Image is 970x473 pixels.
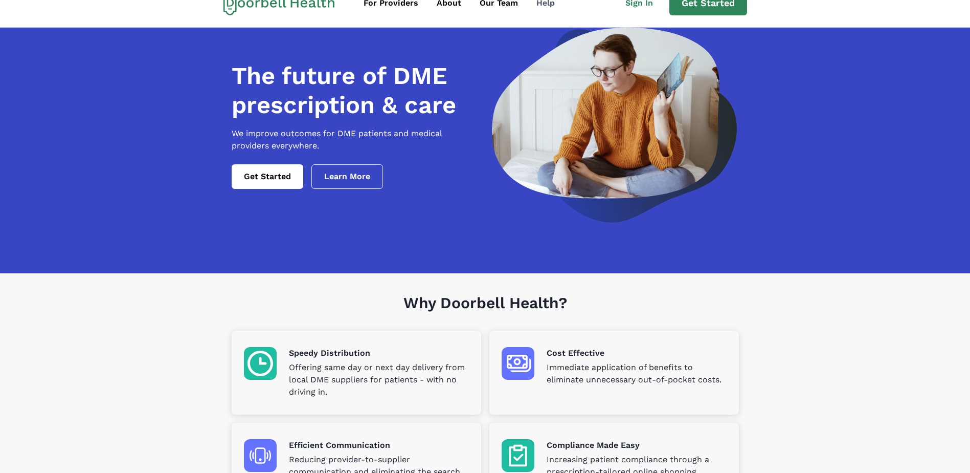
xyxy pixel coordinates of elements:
img: Cost Effective icon [502,347,534,380]
img: Speedy Distribution icon [244,347,277,380]
a: Get Started [232,164,303,189]
p: Speedy Distribution [289,347,469,359]
p: Cost Effective [547,347,727,359]
h1: Why Doorbell Health? [232,294,739,331]
a: Learn More [311,164,383,189]
h1: The future of DME prescription & care [232,61,480,119]
p: Efficient Communication [289,439,469,451]
img: Efficient Communication icon [244,439,277,472]
img: Compliance Made Easy icon [502,439,534,472]
p: Offering same day or next day delivery from local DME suppliers for patients - with no driving in. [289,361,469,398]
p: Compliance Made Easy [547,439,727,451]
img: a woman looking at a computer [492,28,737,223]
p: Immediate application of benefits to eliminate unnecessary out-of-pocket costs. [547,361,727,386]
p: We improve outcomes for DME patients and medical providers everywhere. [232,127,480,152]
